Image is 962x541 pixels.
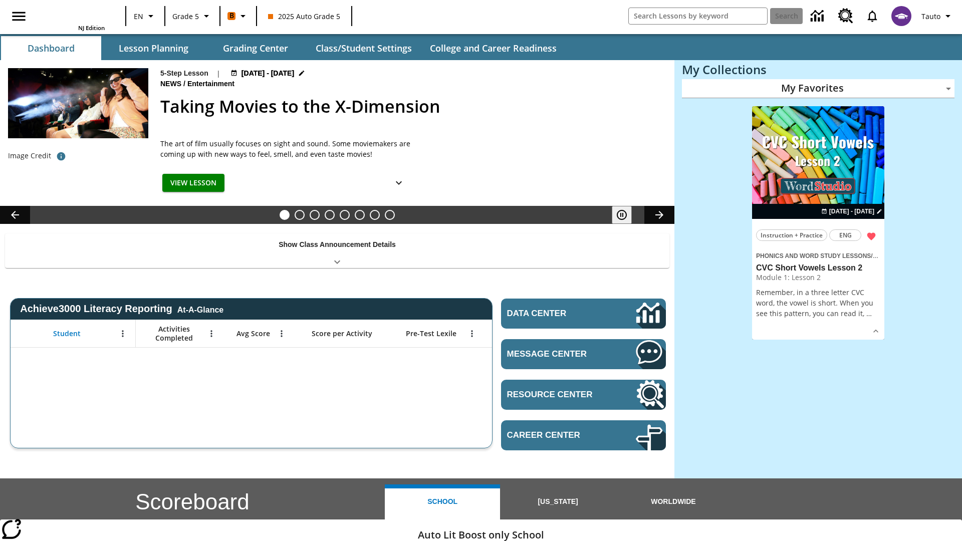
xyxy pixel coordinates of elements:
button: Slide 8 Sleepless in the Animal Kingdom [385,210,395,220]
div: lesson details [752,106,884,340]
button: Slide 7 Making a Difference for the Planet [370,210,380,220]
button: Class/Student Settings [308,36,420,60]
a: Resource Center, Will open in new tab [832,3,859,30]
div: Show Class Announcement Details [5,233,669,268]
span: Grade 5 [172,11,199,22]
span: Data Center [507,309,602,319]
h3: CVC Short Vowels Lesson 2 [756,263,880,274]
span: NJ Edition [78,24,105,32]
a: Data Center [501,299,666,329]
span: Pre-Test Lexile [406,329,456,338]
a: Data Center [805,3,832,30]
button: College and Career Readiness [422,36,565,60]
a: Message Center [501,339,666,369]
span: Resource Center [507,390,606,400]
button: View Lesson [162,174,224,192]
a: Career Center [501,420,666,450]
span: [DATE] - [DATE] [829,207,874,216]
span: Message Center [507,349,606,359]
button: Slide 2 Cars of the Future? [295,210,305,220]
button: [US_STATE] [500,484,615,519]
button: Photo credit: Photo by The Asahi Shimbun via Getty Images [51,147,71,165]
span: ENG [839,230,852,240]
button: Lesson Planning [103,36,203,60]
a: Home [40,4,105,24]
span: … [866,309,872,318]
div: At-A-Glance [177,304,223,315]
span: Entertainment [187,79,236,90]
button: Slide 6 Career Lesson [355,210,365,220]
span: | [216,68,220,79]
button: Remove from Favorites [862,227,880,245]
button: Show Details [868,324,883,339]
button: Open Menu [464,326,479,341]
button: Slide 4 One Idea, Lots of Hard Work [325,210,335,220]
span: Activities Completed [141,325,207,343]
button: ENG [829,229,861,241]
span: / [871,250,878,260]
p: 5-Step Lesson [160,68,208,79]
button: School [385,484,500,519]
p: Image Credit [8,151,51,161]
p: Remember, in a three letter CVC word, the vowel is short. When you see this pattern, you can read... [756,287,880,319]
button: Open Menu [115,326,130,341]
span: CVC Short Vowels [873,252,925,259]
span: / [183,80,185,88]
button: Grade: Grade 5, Select a grade [168,7,216,25]
span: News [160,79,183,90]
button: Grading Center [205,36,306,60]
div: My Favorites [682,79,954,98]
span: Instruction + Practice [761,230,823,240]
span: Phonics and Word Study Lessons [756,252,871,259]
span: EN [134,11,143,22]
button: Open Menu [204,326,219,341]
div: Pause [612,206,642,224]
span: 2025 Auto Grade 5 [268,11,340,22]
button: Open side menu [4,2,34,31]
img: avatar image [891,6,911,26]
span: Avg Score [236,329,270,338]
button: Lesson carousel, Next [644,206,674,224]
button: Pause [612,206,632,224]
div: Home [40,3,105,32]
p: Show Class Announcement Details [279,239,396,250]
span: Score per Activity [312,329,372,338]
button: Show Details [389,174,409,192]
button: Slide 3 What's the Big Idea? [310,210,320,220]
a: Notifications [859,3,885,29]
button: Slide 1 Taking Movies to the X-Dimension [280,210,290,220]
span: Tauto [921,11,940,22]
span: Career Center [507,430,606,440]
button: Profile/Settings [917,7,958,25]
button: Instruction + Practice [756,229,827,241]
button: Dashboard [1,36,101,60]
button: Open Menu [274,326,289,341]
button: Slide 5 Pre-release lesson [340,210,350,220]
button: Aug 25 - Aug 25 Choose Dates [819,207,884,216]
input: search field [629,8,767,24]
span: B [229,10,234,22]
a: Resource Center, Will open in new tab [501,380,666,410]
span: [DATE] - [DATE] [242,68,294,79]
button: Select a new avatar [885,3,917,29]
button: Aug 22 - Aug 24 Choose Dates [228,68,308,79]
button: Worldwide [616,484,731,519]
p: The art of film usually focuses on sight and sound. Some moviemakers are coming up with new ways ... [160,138,411,159]
h2: Taking Movies to the X-Dimension [160,94,662,119]
button: Language: EN, Select a language [129,7,161,25]
h3: My Collections [682,63,954,77]
span: Student [53,329,81,338]
img: Panel in front of the seats sprays water mist to the happy audience at a 4DX-equipped theater. [8,68,148,138]
button: Boost Class color is orange. Change class color [223,7,253,25]
span: Achieve3000 Literacy Reporting [20,303,223,315]
span: Topic: Phonics and Word Study Lessons/CVC Short Vowels [756,250,880,261]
